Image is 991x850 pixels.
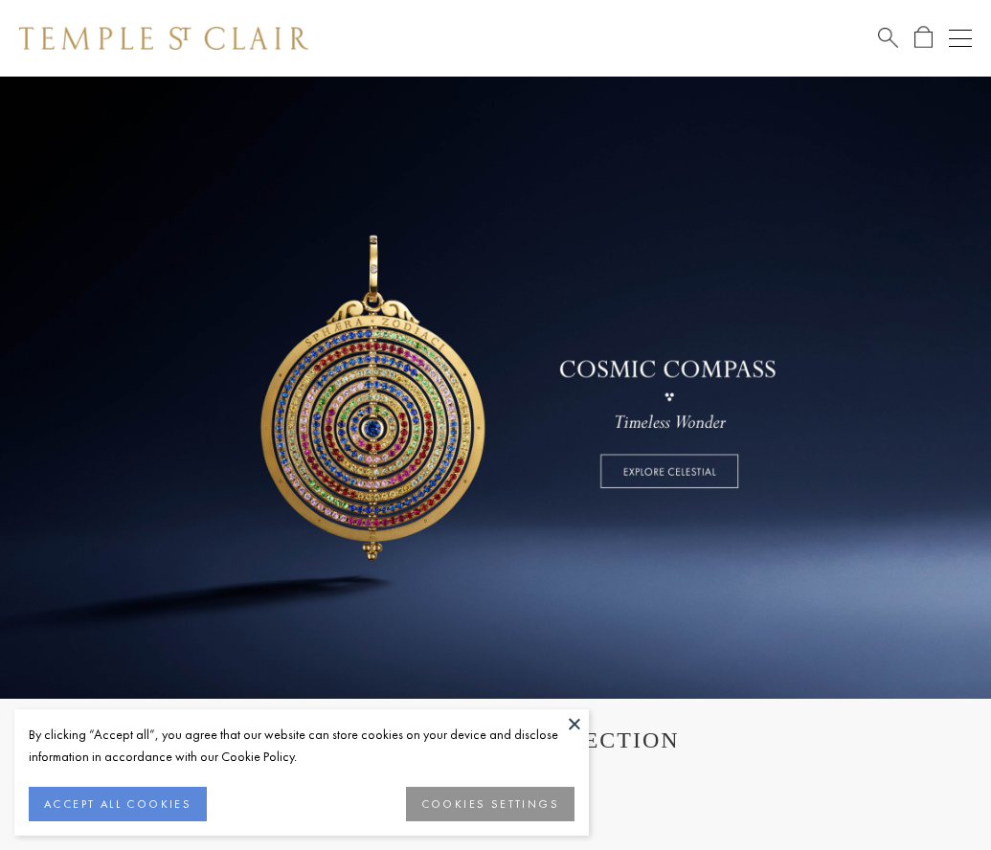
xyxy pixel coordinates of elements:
button: COOKIES SETTINGS [406,787,574,821]
a: Search [878,26,898,50]
a: Open Shopping Bag [914,26,933,50]
button: Open navigation [949,27,972,50]
button: ACCEPT ALL COOKIES [29,787,207,821]
div: By clicking “Accept all”, you agree that our website can store cookies on your device and disclos... [29,724,574,768]
img: Temple St. Clair [19,27,308,50]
